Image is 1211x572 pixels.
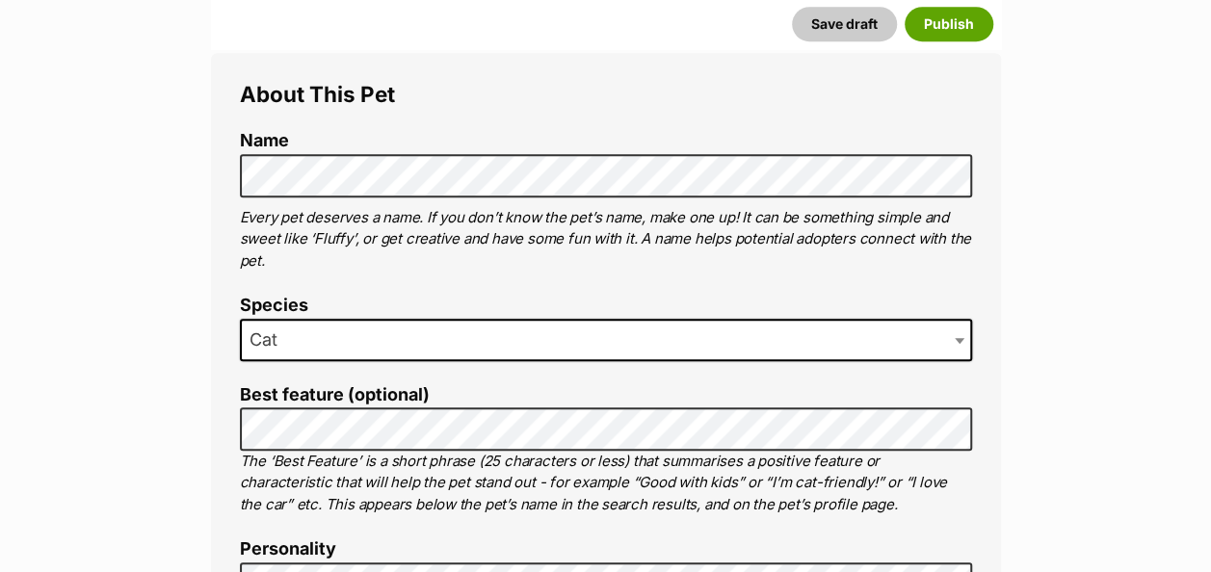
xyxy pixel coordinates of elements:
p: Every pet deserves a name. If you don’t know the pet’s name, make one up! It can be something sim... [240,207,972,273]
label: Personality [240,539,972,559]
label: Best feature (optional) [240,385,972,405]
span: Cat [240,319,972,361]
label: Species [240,296,972,316]
p: The ‘Best Feature’ is a short phrase (25 characters or less) that summarises a positive feature o... [240,451,972,516]
button: Save draft [792,7,897,41]
span: About This Pet [240,81,395,107]
span: Cat [242,326,297,353]
label: Name [240,131,972,151]
button: Publish [905,7,993,41]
